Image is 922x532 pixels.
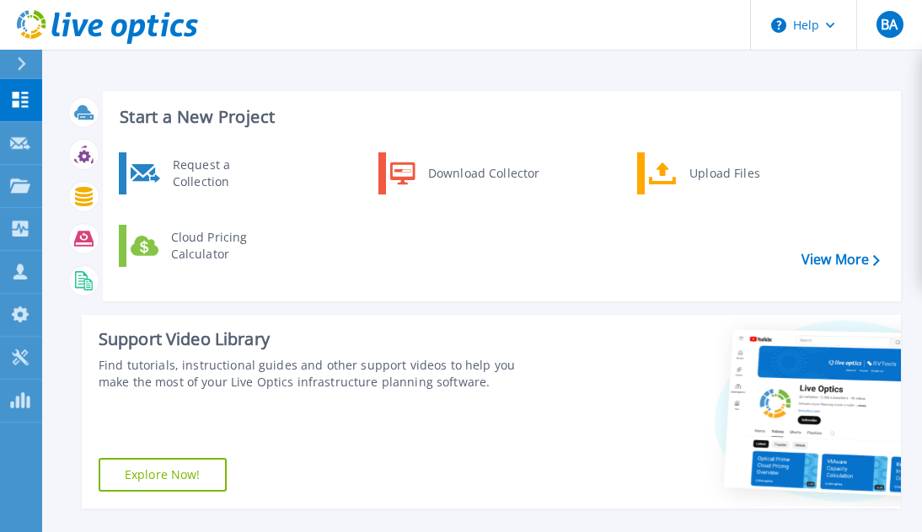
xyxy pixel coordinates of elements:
[99,357,522,391] div: Find tutorials, instructional guides and other support videos to help you make the most of your L...
[99,458,227,492] a: Explore Now!
[163,229,287,263] div: Cloud Pricing Calculator
[681,157,806,190] div: Upload Files
[164,157,287,190] div: Request a Collection
[420,157,547,190] div: Download Collector
[801,252,880,268] a: View More
[378,152,551,194] a: Download Collector
[120,108,879,126] h3: Start a New Project
[99,328,522,350] div: Support Video Library
[119,225,292,267] a: Cloud Pricing Calculator
[119,152,292,194] a: Request a Collection
[881,18,898,31] span: BA
[637,152,810,194] a: Upload Files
